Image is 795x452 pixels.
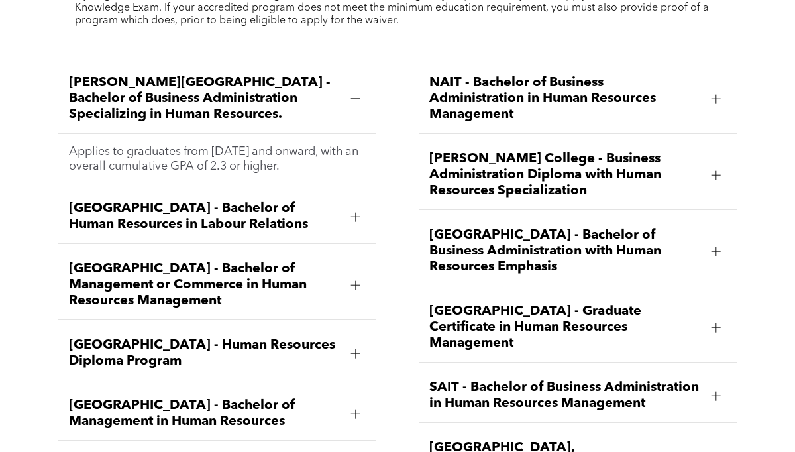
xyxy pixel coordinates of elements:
span: [GEOGRAPHIC_DATA] - Bachelor of Management or Commerce in Human Resources Management [69,261,341,309]
span: [GEOGRAPHIC_DATA] - Bachelor of Business Administration with Human Resources Emphasis [429,227,701,275]
span: [GEOGRAPHIC_DATA] - Bachelor of Management in Human Resources [69,398,341,429]
span: [GEOGRAPHIC_DATA] - Bachelor of Human Resources in Labour Relations [69,201,341,233]
span: [PERSON_NAME][GEOGRAPHIC_DATA] - Bachelor of Business Administration Specializing in Human Resour... [69,75,341,123]
span: [GEOGRAPHIC_DATA] - Human Resources Diploma Program [69,337,341,369]
span: SAIT - Bachelor of Business Administration in Human Resources Management [429,380,701,412]
span: [PERSON_NAME] College - Business Administration Diploma with Human Resources Specialization [429,151,701,199]
p: Applies to graduates from [DATE] and onward, with an overall cumulative GPA of 2.3 or higher. [69,144,366,174]
span: NAIT - Bachelor of Business Administration in Human Resources Management [429,75,701,123]
span: [GEOGRAPHIC_DATA] - Graduate Certificate in Human Resources Management [429,304,701,351]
